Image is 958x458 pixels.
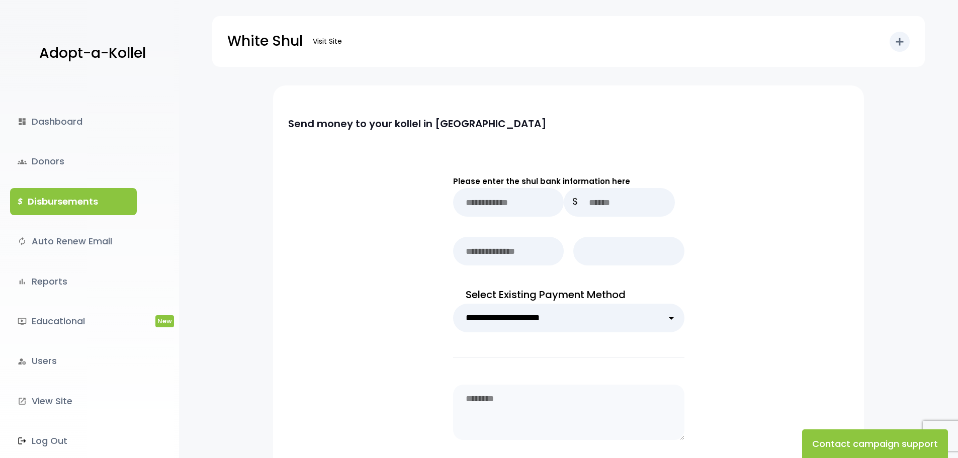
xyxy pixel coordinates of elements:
p: White Shul [227,29,303,54]
a: manage_accountsUsers [10,347,137,375]
i: manage_accounts [18,357,27,366]
span: groups [18,157,27,166]
p: Please enter the shul bank information here [453,174,684,188]
a: Adopt-a-Kollel [34,29,146,78]
i: launch [18,397,27,406]
a: bar_chartReports [10,268,137,295]
i: add [894,36,906,48]
a: launchView Site [10,388,137,415]
span: New [155,315,174,327]
a: Visit Site [308,32,347,51]
button: Contact campaign support [802,429,948,458]
i: $ [18,195,23,209]
i: ondemand_video [18,317,27,326]
a: autorenewAuto Renew Email [10,228,137,255]
a: dashboardDashboard [10,108,137,135]
i: dashboard [18,117,27,126]
a: $Disbursements [10,188,137,215]
p: Send money to your kollel in [GEOGRAPHIC_DATA] [288,116,825,132]
p: $ [564,188,586,217]
button: add [890,32,910,52]
a: Log Out [10,427,137,454]
a: groupsDonors [10,148,137,175]
p: Select Existing Payment Method [453,286,684,304]
i: autorenew [18,237,27,246]
p: Adopt-a-Kollel [39,41,146,66]
i: bar_chart [18,277,27,286]
a: ondemand_videoEducationalNew [10,308,137,335]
